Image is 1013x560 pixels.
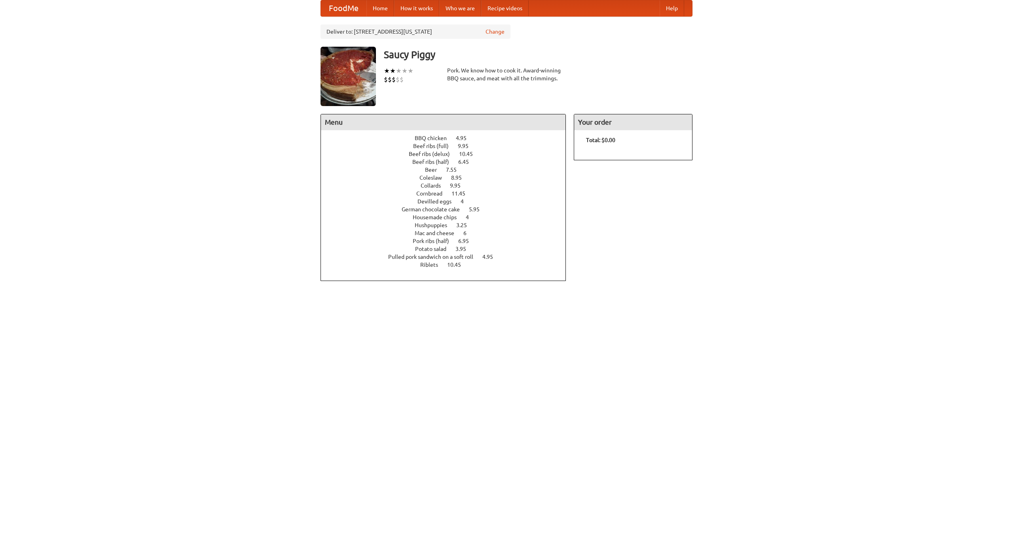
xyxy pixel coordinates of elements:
span: Housemade chips [413,214,465,220]
b: Total: $0.00 [586,137,615,143]
span: BBQ chicken [415,135,455,141]
span: 9.95 [458,143,476,149]
span: Beef ribs (half) [412,159,457,165]
a: Coleslaw 8.95 [419,175,476,181]
span: 9.95 [450,182,469,189]
span: 4.95 [456,135,474,141]
li: ★ [402,66,408,75]
span: 6 [463,230,474,236]
li: $ [400,75,404,84]
a: Who we are [439,0,481,16]
a: Beef ribs (delux) 10.45 [409,151,488,157]
span: Potato salad [415,246,454,252]
span: 8.95 [451,175,470,181]
h4: Menu [321,114,565,130]
span: German chocolate cake [402,206,468,213]
a: Housemade chips 4 [413,214,484,220]
a: Cornbread 11.45 [416,190,480,197]
a: Hushpuppies 3.25 [415,222,482,228]
div: Pork. We know how to cook it. Award-winning BBQ sauce, and meat with all the trimmings. [447,66,566,82]
a: Beer 7.55 [425,167,471,173]
span: 3.95 [455,246,474,252]
div: Deliver to: [STREET_ADDRESS][US_STATE] [321,25,510,39]
span: 10.45 [459,151,481,157]
span: Collards [421,182,449,189]
li: $ [396,75,400,84]
a: How it works [394,0,439,16]
span: Mac and cheese [415,230,462,236]
a: Collards 9.95 [421,182,475,189]
a: Potato salad 3.95 [415,246,481,252]
span: 6.45 [458,159,477,165]
a: Home [366,0,394,16]
img: angular.jpg [321,47,376,106]
a: FoodMe [321,0,366,16]
li: $ [384,75,388,84]
span: 6.95 [458,238,477,244]
span: 5.95 [469,206,488,213]
span: Cornbread [416,190,450,197]
span: 10.45 [447,262,469,268]
span: Hushpuppies [415,222,455,228]
h3: Saucy Piggy [384,47,692,63]
li: ★ [384,66,390,75]
a: Recipe videos [481,0,529,16]
span: 3.25 [456,222,475,228]
a: Help [660,0,684,16]
span: Pork ribs (half) [413,238,457,244]
a: Pork ribs (half) 6.95 [413,238,484,244]
li: $ [388,75,392,84]
li: ★ [408,66,414,75]
span: Beef ribs (full) [413,143,457,149]
li: ★ [396,66,402,75]
li: ★ [390,66,396,75]
a: Beef ribs (half) 6.45 [412,159,484,165]
span: Riblets [420,262,446,268]
a: Pulled pork sandwich on a soft roll 4.95 [388,254,508,260]
a: German chocolate cake 5.95 [402,206,494,213]
a: Beef ribs (full) 9.95 [413,143,483,149]
span: Devilled eggs [417,198,459,205]
span: 4 [466,214,477,220]
span: Beer [425,167,445,173]
li: $ [392,75,396,84]
span: 7.55 [446,167,465,173]
a: Riblets 10.45 [420,262,476,268]
a: Devilled eggs 4 [417,198,478,205]
span: 11.45 [451,190,473,197]
h4: Your order [574,114,692,130]
a: Mac and cheese 6 [415,230,481,236]
span: Coleslaw [419,175,450,181]
a: BBQ chicken 4.95 [415,135,481,141]
span: 4 [461,198,472,205]
span: Beef ribs (delux) [409,151,458,157]
span: Pulled pork sandwich on a soft roll [388,254,481,260]
span: 4.95 [482,254,501,260]
a: Change [486,28,505,36]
